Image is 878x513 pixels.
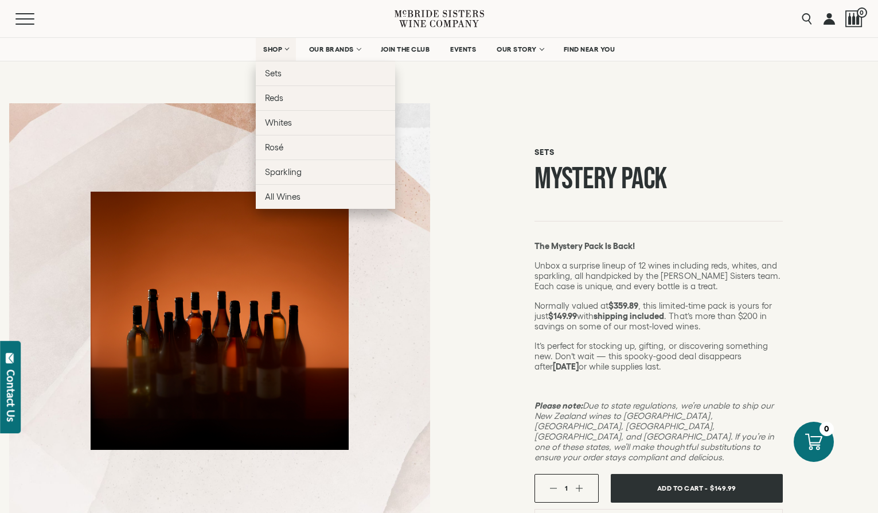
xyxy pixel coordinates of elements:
[534,164,783,193] h1: Mystery Pack
[373,38,438,61] a: JOIN THE CLUB
[309,45,354,53] span: OUR BRANDS
[857,7,867,18] span: 0
[256,160,395,184] a: Sparkling
[534,341,783,372] p: It’s perfect for stocking up, gifting, or discovering something new. Don’t wait — this spooky-goo...
[710,480,736,496] span: $149.99
[256,184,395,209] a: All Wines
[256,61,395,85] a: Sets
[820,422,834,436] div: 0
[565,484,568,492] span: 1
[611,474,783,503] button: Add To Cart - $149.99
[556,38,623,61] a: FIND NEAR YOU
[265,167,302,177] span: Sparkling
[256,85,395,110] a: Reds
[265,68,282,78] span: Sets
[256,38,296,61] a: SHOP
[443,38,483,61] a: EVENTS
[548,311,577,321] strong: $149.99
[450,45,476,53] span: EVENTS
[534,261,783,292] p: Unbox a surprise lineup of 12 wines including reds, whites, and sparkling, all handpicked by the ...
[256,110,395,135] a: Whites
[534,401,774,462] em: Due to state regulations, we’re unable to ship our New Zealand wines to [GEOGRAPHIC_DATA], [GEOGR...
[15,13,57,25] button: Mobile Menu Trigger
[302,38,368,61] a: OUR BRANDS
[5,370,17,422] div: Contact Us
[594,311,664,321] strong: shipping included
[534,241,635,251] strong: The Mystery Pack Is Back!
[265,118,292,127] span: Whites
[265,142,283,152] span: Rosé
[263,45,283,53] span: SHOP
[265,192,301,201] span: All Wines
[256,135,395,160] a: Rosé
[553,362,579,371] strong: [DATE]
[534,401,583,410] strong: Please note:
[564,45,615,53] span: FIND NEAR YOU
[489,38,551,61] a: OUR STORY
[265,93,283,103] span: Reds
[534,301,783,332] p: Normally valued at , this limited-time pack is yours for just with . That’s more than $200 in sav...
[608,301,638,310] strong: $359.89
[657,480,708,496] span: Add To Cart -
[381,45,430,53] span: JOIN THE CLUB
[497,45,537,53] span: OUR STORY
[534,147,783,157] h6: Sets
